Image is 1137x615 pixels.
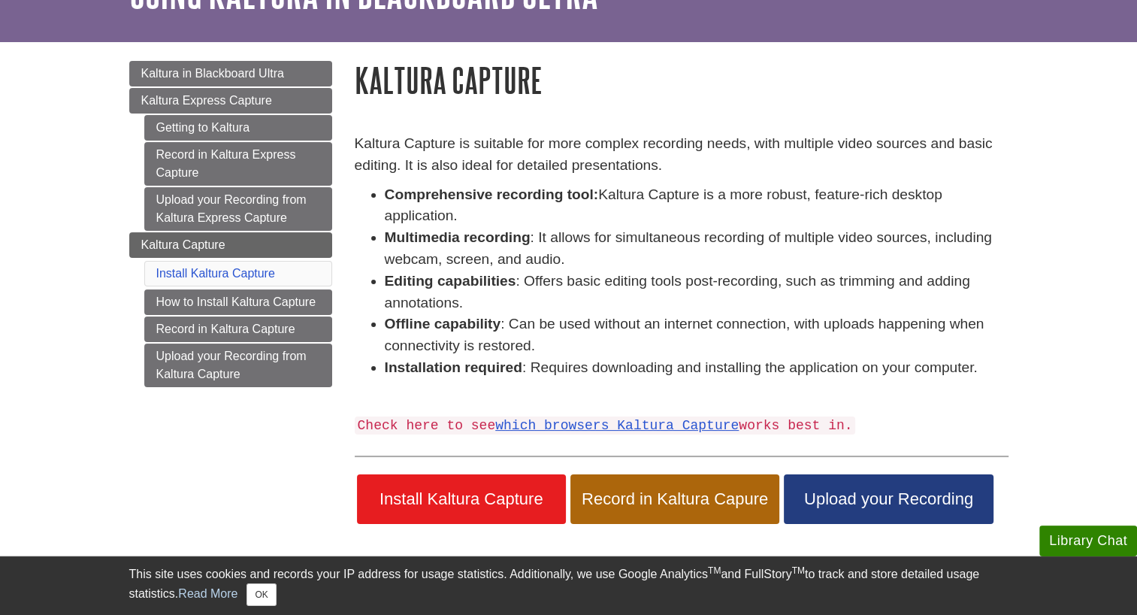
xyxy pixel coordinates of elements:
li: : Can be used without an internet connection, with uploads happening when connectivity is restored. [385,314,1008,357]
sup: TM [708,565,721,576]
a: Record in Kaltura Capure [570,474,779,524]
span: Upload your Recording [795,489,981,509]
a: Kaltura in Blackboard Ultra [129,61,332,86]
p: Kaltura Capture is suitable for more complex recording needs, with multiple video sources and bas... [355,133,1008,177]
a: Upload your Recording [784,474,993,524]
li: : Offers basic editing tools post-recording, such as trimming and adding annotations. [385,271,1008,314]
strong: Installation required [385,359,522,375]
a: Upload your Recording from Kaltura Express Capture [144,187,332,231]
strong: Offline capability [385,316,501,332]
code: Check here to see works best in. [355,417,856,435]
li: : It allows for simultaneous recording of multiple video sources, including webcam, screen, and a... [385,227,1008,271]
a: Record in Kaltura Capture [144,317,332,342]
strong: Multimedia recording [385,229,531,245]
a: Kaltura Express Capture [129,88,332,114]
a: which browsers Kaltura Capture [495,418,739,433]
button: Library Chat [1039,526,1137,556]
span: Install Kaltura Capture [368,489,555,509]
li: : Requires downloading and installing the application on your computer. [385,357,1008,379]
a: How to Install Kaltura Capture [144,289,332,315]
a: Install Kaltura Capture [156,267,275,280]
strong: Comprehensive recording tool: [385,186,599,202]
a: Upload your Recording from Kaltura Capture [144,344,332,387]
span: Kaltura in Blackboard Ultra [141,67,284,80]
span: Record in Kaltura Capure [582,489,768,509]
span: Kaltura Express Capture [141,94,272,107]
h1: Kaltura Capture [355,61,1008,99]
li: Kaltura Capture is a more robust, feature-rich desktop application. [385,184,1008,228]
a: Install Kaltura Capture [357,474,566,524]
button: Close [246,583,276,606]
sup: TM [792,565,805,576]
a: Read More [178,587,237,600]
a: Getting to Kaltura [144,115,332,141]
div: This site uses cookies and records your IP address for usage statistics. Additionally, we use Goo... [129,565,1008,606]
strong: Editing capabilities [385,273,516,289]
a: Record in Kaltura Express Capture [144,142,332,186]
div: Guide Page Menu [129,61,332,387]
a: Kaltura Capture [129,232,332,258]
span: Kaltura Capture [141,238,225,251]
